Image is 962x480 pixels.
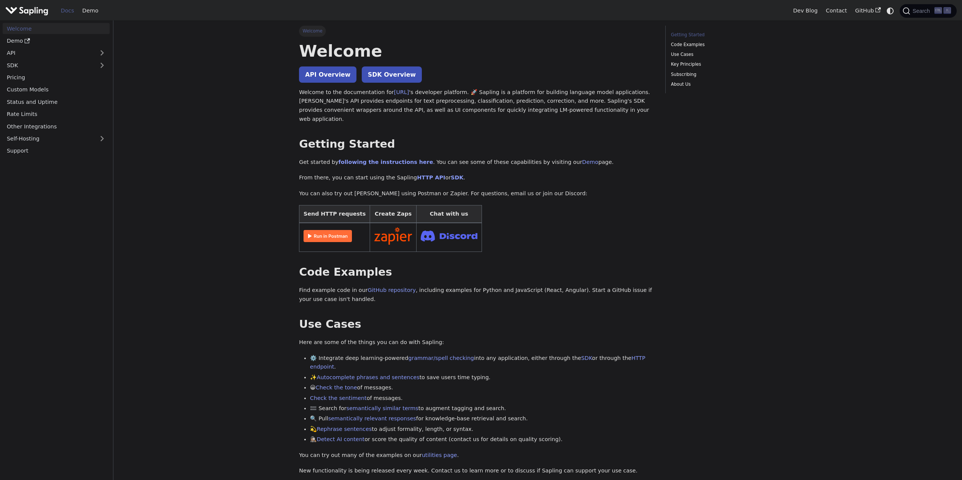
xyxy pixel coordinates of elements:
[3,23,110,34] a: Welcome
[310,383,654,392] li: 😀 of messages.
[310,394,654,403] li: of messages.
[310,354,654,372] li: ⚙️ Integrate deep learning-powered into any application, either through the or through the .
[299,88,654,124] p: Welcome to the documentation for 's developer platform. 🚀 Sapling is a platform for building lang...
[671,31,773,39] a: Getting Started
[3,145,110,156] a: Support
[317,374,420,380] a: Autocomplete phrases and sentences
[421,228,477,244] img: Join Discord
[299,318,654,331] h2: Use Cases
[94,60,110,71] button: Expand sidebar category 'SDK'
[394,89,409,95] a: [URL]
[299,205,370,223] th: Send HTTP requests
[416,205,482,223] th: Chat with us
[671,81,773,88] a: About Us
[299,173,654,182] p: From there, you can start using the Sapling or .
[299,338,654,347] p: Here are some of the things you can do with Sapling:
[368,287,416,293] a: GitHub repository
[885,5,896,16] button: Switch between dark and light mode (currently system mode)
[304,230,352,242] img: Run in Postman
[851,5,885,17] a: GitHub
[310,414,654,423] li: 🔍 Pull for knowledge-base retrieval and search.
[408,355,474,361] a: grammar/spell checking
[5,5,48,16] img: Sapling.ai
[3,35,110,46] a: Demo
[451,174,463,181] a: SDK
[338,159,433,165] a: following the instructions here
[3,84,110,95] a: Custom Models
[5,5,51,16] a: Sapling.ai
[3,48,94,59] a: API
[328,415,416,421] a: semantically relevant responses
[3,96,110,107] a: Status and Uptime
[789,5,821,17] a: Dev Blog
[943,7,951,14] kbd: K
[317,436,364,442] a: Detect AI content
[3,60,94,71] a: SDK
[900,4,956,18] button: Search (Ctrl+K)
[299,66,356,83] a: API Overview
[822,5,851,17] a: Contact
[299,26,654,36] nav: Breadcrumbs
[3,121,110,132] a: Other Integrations
[910,8,934,14] span: Search
[310,425,654,434] li: 💫 to adjust formality, length, or syntax.
[299,158,654,167] p: Get started by . You can see some of these capabilities by visiting our page.
[3,133,110,144] a: Self-Hosting
[94,48,110,59] button: Expand sidebar category 'API'
[374,227,412,245] img: Connect in Zapier
[310,395,367,401] a: Check the sentiment
[299,466,654,475] p: New functionality is being released every week. Contact us to learn more or to discuss if Sapling...
[581,355,592,361] a: SDK
[671,71,773,78] a: Subscribing
[422,452,457,458] a: utilities page
[316,384,357,390] a: Check the tone
[78,5,102,17] a: Demo
[417,174,445,181] a: HTTP API
[3,109,110,120] a: Rate Limits
[299,451,654,460] p: You can try out many of the examples on our .
[299,41,654,61] h1: Welcome
[671,51,773,58] a: Use Cases
[299,137,654,151] h2: Getting Started
[3,72,110,83] a: Pricing
[299,189,654,198] p: You can also try out [PERSON_NAME] using Postman or Zapier. For questions, email us or join our D...
[370,205,417,223] th: Create Zaps
[362,66,422,83] a: SDK Overview
[346,405,418,411] a: semantically similar terms
[317,426,372,432] a: Rephrase sentences
[57,5,78,17] a: Docs
[671,61,773,68] a: Key Principles
[310,435,654,444] li: 🕵🏽‍♀️ or score the quality of content (contact us for details on quality scoring).
[299,286,654,304] p: Find example code in our , including examples for Python and JavaScript (React, Angular). Start a...
[299,265,654,279] h2: Code Examples
[310,404,654,413] li: 🟰 Search for to augment tagging and search.
[299,26,326,36] span: Welcome
[671,41,773,48] a: Code Examples
[310,373,654,382] li: ✨ to save users time typing.
[582,159,598,165] a: Demo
